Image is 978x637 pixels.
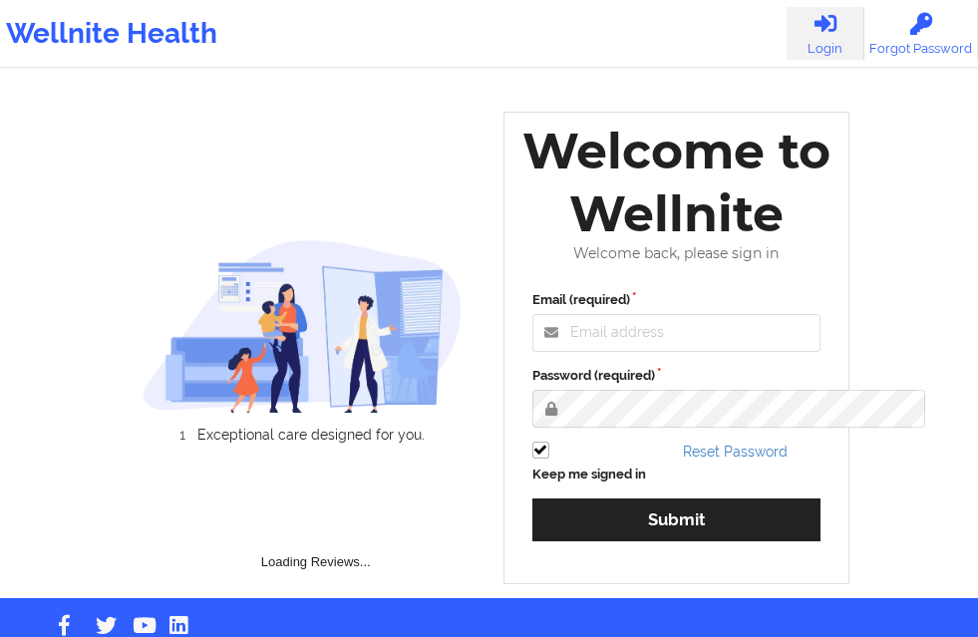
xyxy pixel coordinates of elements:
[518,120,835,245] div: Welcome to Wellnite
[532,465,646,484] label: Keep me signed in
[864,7,978,60] a: Forgot Password
[683,444,788,460] a: Reset Password
[532,366,821,386] label: Password (required)
[532,314,821,352] input: Email address
[518,245,835,262] div: Welcome back, please sign in
[532,290,821,310] label: Email (required)
[143,239,462,413] img: wellnite-auth-hero_200.c722682e.png
[532,498,821,541] button: Submit
[143,477,489,572] div: Loading Reviews...
[161,427,462,443] li: Exceptional care designed for you.
[787,7,864,60] a: Login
